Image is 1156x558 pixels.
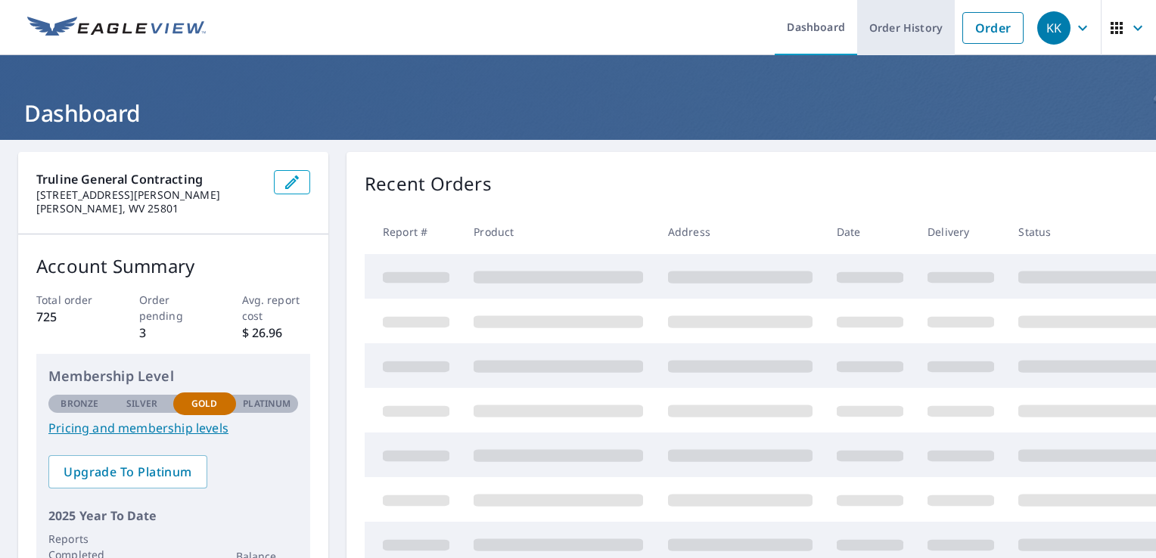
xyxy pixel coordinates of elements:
[139,324,208,342] p: 3
[243,397,291,411] p: Platinum
[61,397,98,411] p: Bronze
[48,419,298,437] a: Pricing and membership levels
[36,253,310,280] p: Account Summary
[48,366,298,386] p: Membership Level
[48,455,207,488] a: Upgrade To Platinum
[1037,11,1071,45] div: KK
[365,209,461,254] th: Report #
[36,188,262,202] p: [STREET_ADDRESS][PERSON_NAME]
[365,170,492,197] p: Recent Orders
[461,209,655,254] th: Product
[126,397,158,411] p: Silver
[825,209,915,254] th: Date
[656,209,825,254] th: Address
[36,202,262,215] p: [PERSON_NAME], WV 25801
[242,324,311,342] p: $ 26.96
[36,292,105,308] p: Total order
[962,12,1024,44] a: Order
[61,463,195,480] span: Upgrade To Platinum
[36,308,105,326] p: 725
[27,17,206,39] img: EV Logo
[191,397,217,411] p: Gold
[36,170,262,188] p: Truline General Contracting
[48,507,298,525] p: 2025 Year To Date
[915,209,1006,254] th: Delivery
[18,98,1138,129] h1: Dashboard
[242,292,311,324] p: Avg. report cost
[139,292,208,324] p: Order pending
